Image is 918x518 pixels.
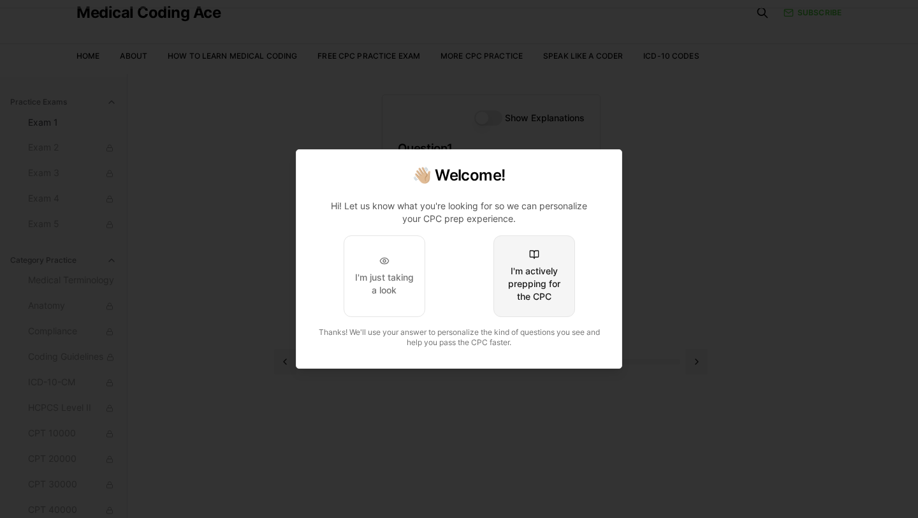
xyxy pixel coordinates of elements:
button: I'm just taking a look [344,235,425,317]
div: I'm actively prepping for the CPC [504,265,564,303]
div: I'm just taking a look [354,271,414,297]
p: Hi! Let us know what you're looking for so we can personalize your CPC prep experience. [322,200,596,225]
button: I'm actively prepping for the CPC [493,235,575,317]
h2: 👋🏼 Welcome! [312,165,606,186]
span: Thanks! We'll use your answer to personalize the kind of questions you see and help you pass the ... [319,327,600,347]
